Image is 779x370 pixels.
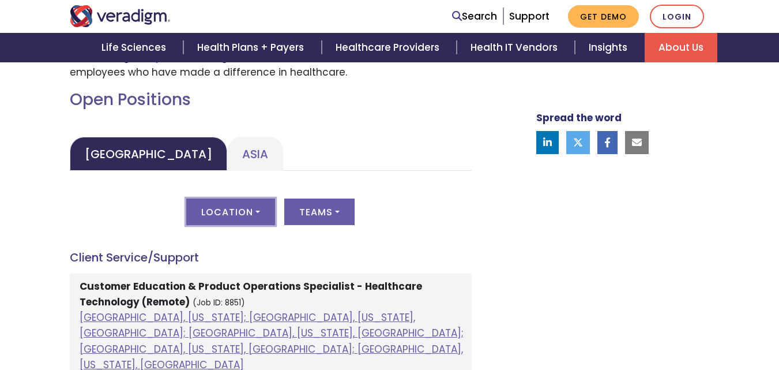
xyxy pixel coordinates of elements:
a: About Us [645,33,717,62]
small: (Job ID: 8851) [193,297,245,308]
a: Health Plans + Payers [183,33,321,62]
img: Veradigm logo [70,5,171,27]
a: Search [452,9,497,24]
button: Teams [284,199,355,225]
a: Login [650,5,704,28]
strong: Customer Education & Product Operations Specialist - Healthcare Technology (Remote) [80,279,422,309]
h2: Open Positions [70,90,472,110]
a: Support [509,9,550,23]
a: [GEOGRAPHIC_DATA] [70,137,227,171]
a: Get Demo [568,5,639,28]
a: Asia [227,137,283,171]
a: Health IT Vendors [457,33,575,62]
a: Insights [575,33,645,62]
a: Life Sciences [88,33,183,62]
strong: Spread the word [536,111,622,125]
button: Location [186,199,275,225]
h4: Client Service/Support [70,251,472,264]
a: Healthcare Providers [322,33,457,62]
